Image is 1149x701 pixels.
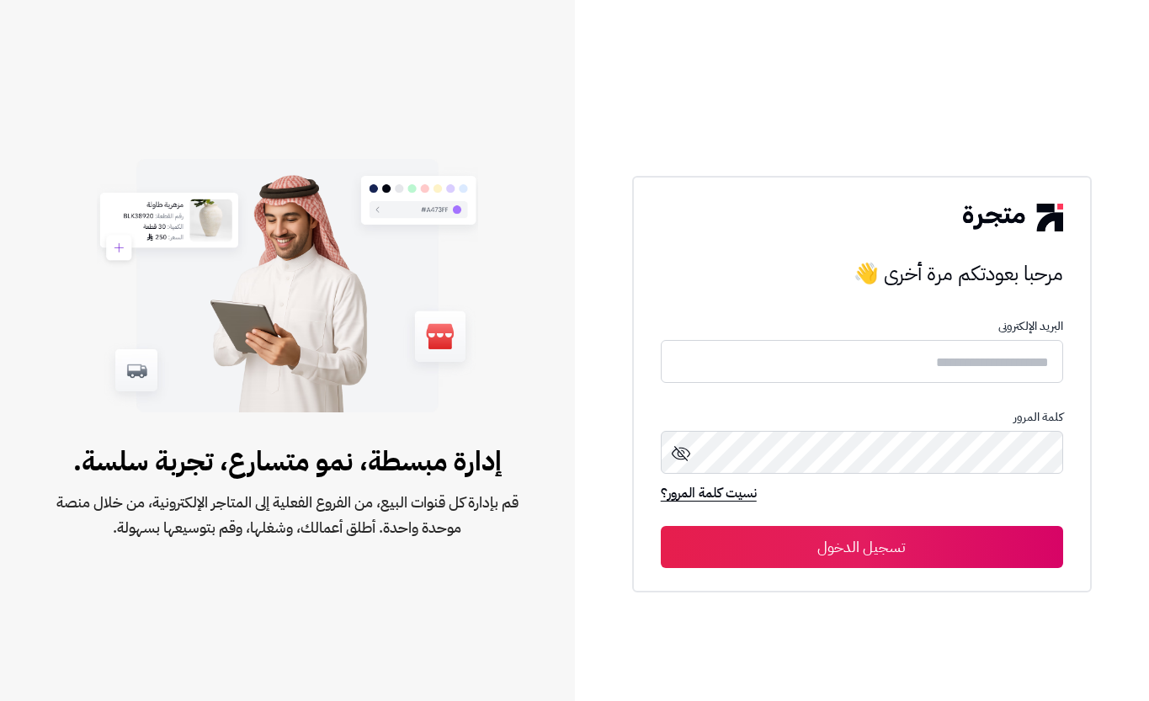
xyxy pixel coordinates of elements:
[661,257,1063,290] h3: مرحبا بعودتكم مرة أخرى 👋
[661,411,1063,424] p: كلمة المرور
[661,483,757,507] a: نسيت كلمة المرور؟
[54,490,521,540] span: قم بإدارة كل قنوات البيع، من الفروع الفعلية إلى المتاجر الإلكترونية، من خلال منصة موحدة واحدة. أط...
[661,526,1063,568] button: تسجيل الدخول
[54,441,521,481] span: إدارة مبسطة، نمو متسارع، تجربة سلسة.
[661,320,1063,333] p: البريد الإلكترونى
[963,204,1062,231] img: logo-2.png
